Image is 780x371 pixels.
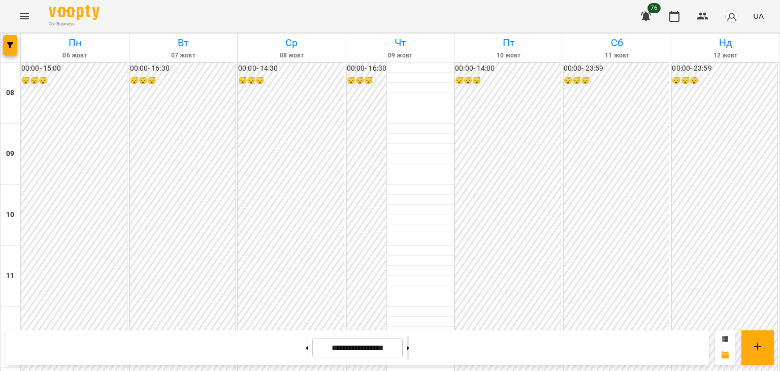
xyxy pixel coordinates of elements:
h6: 00:00 - 15:00 [21,63,127,74]
h6: 😴😴😴 [564,75,669,86]
h6: Чт [348,35,453,51]
h6: 😴😴😴 [130,75,236,86]
h6: Пт [456,35,561,51]
h6: Нд [673,35,778,51]
h6: 😴😴😴 [238,75,344,86]
h6: 😴😴😴 [672,75,777,86]
h6: 00:00 - 16:30 [130,63,236,74]
h6: 00:00 - 23:59 [672,63,777,74]
img: Voopty Logo [49,5,100,20]
h6: 00:00 - 14:30 [238,63,344,74]
h6: 09 [6,148,14,160]
h6: 09 жовт [348,51,453,60]
h6: 12 жовт [673,51,778,60]
h6: 😴😴😴 [347,75,386,86]
h6: 08 жовт [239,51,344,60]
h6: 11 жовт [565,51,670,60]
h6: Сб [565,35,670,51]
h6: 10 жовт [456,51,561,60]
h6: 07 жовт [131,51,236,60]
span: 76 [647,3,661,13]
span: For Business [49,21,100,27]
img: avatar_s.png [725,9,739,23]
h6: 11 [6,270,14,282]
h6: 😴😴😴 [455,75,561,86]
h6: Пн [22,35,127,51]
h6: 😴😴😴 [21,75,127,86]
h6: 00:00 - 14:00 [455,63,561,74]
button: UA [749,7,768,25]
span: UA [753,11,764,21]
h6: 10 [6,209,14,221]
h6: 06 жовт [22,51,127,60]
h6: Ср [239,35,344,51]
h6: 00:00 - 23:59 [564,63,669,74]
button: Menu [12,4,37,28]
h6: 08 [6,87,14,99]
h6: 00:00 - 16:30 [347,63,386,74]
h6: Вт [131,35,236,51]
